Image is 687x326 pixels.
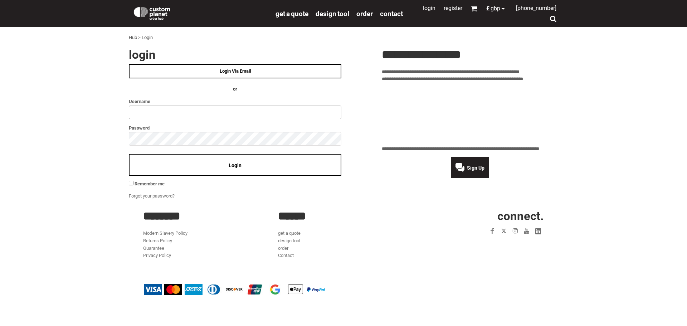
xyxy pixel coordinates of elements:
a: Privacy Policy [143,253,171,258]
label: Password [129,124,341,132]
span: GBP [491,6,500,11]
a: order [356,9,373,18]
a: design tool [316,9,349,18]
span: design tool [316,10,349,18]
span: order [356,10,373,18]
img: Discover [225,284,243,295]
span: get a quote [276,10,308,18]
a: Guarantee [143,245,164,251]
img: Apple Pay [287,284,304,295]
a: order [278,245,288,251]
a: Login [423,5,435,11]
img: China UnionPay [246,284,264,295]
img: Google Pay [266,284,284,295]
img: Mastercard [164,284,182,295]
span: £ [486,6,491,11]
iframe: Customer reviews powered by Trustpilot [445,241,544,250]
a: Returns Policy [143,238,172,243]
a: design tool [278,238,300,243]
span: Login [229,162,242,168]
img: Visa [144,284,162,295]
a: Hub [129,35,137,40]
h2: CONNECT. [413,210,544,222]
img: PayPal [307,287,325,292]
span: [PHONE_NUMBER] [516,5,556,11]
h4: OR [129,86,341,93]
a: Custom Planet [129,2,272,23]
span: Remember me [135,181,165,186]
a: Contact [278,253,294,258]
a: Forgot your password? [129,193,175,199]
div: Login [142,34,153,42]
a: Register [444,5,462,11]
input: Remember me [129,181,133,185]
label: Username [129,97,341,106]
img: Custom Planet [132,5,171,20]
iframe: Customer reviews powered by Trustpilot [382,87,558,141]
a: Login Via Email [129,64,341,78]
span: Contact [380,10,403,18]
a: get a quote [278,230,301,236]
span: Login Via Email [220,68,251,74]
img: American Express [185,284,203,295]
img: Diners Club [205,284,223,295]
a: Modern Slavery Policy [143,230,187,236]
a: get a quote [276,9,308,18]
a: Contact [380,9,403,18]
h2: Login [129,49,341,60]
div: > [138,34,141,42]
span: Sign Up [467,165,484,171]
